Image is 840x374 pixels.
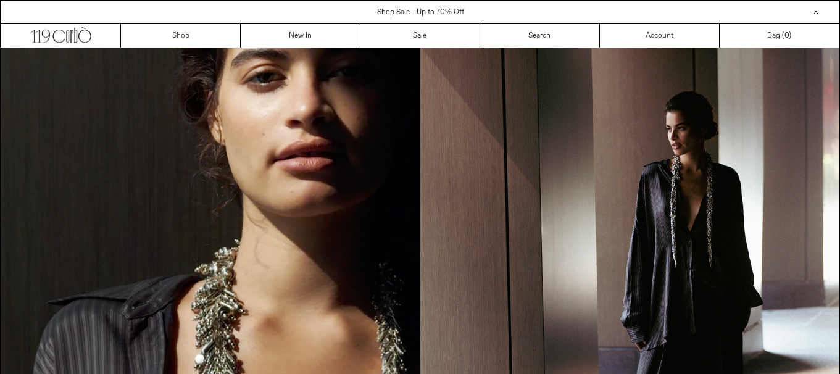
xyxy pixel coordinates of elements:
a: Shop Sale - Up to 70% Off [377,7,464,17]
a: Bag () [720,24,839,48]
a: Account [600,24,720,48]
a: Sale [360,24,480,48]
span: ) [784,30,791,41]
a: Search [480,24,600,48]
a: Shop [121,24,241,48]
a: New In [241,24,360,48]
span: 0 [784,31,789,41]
